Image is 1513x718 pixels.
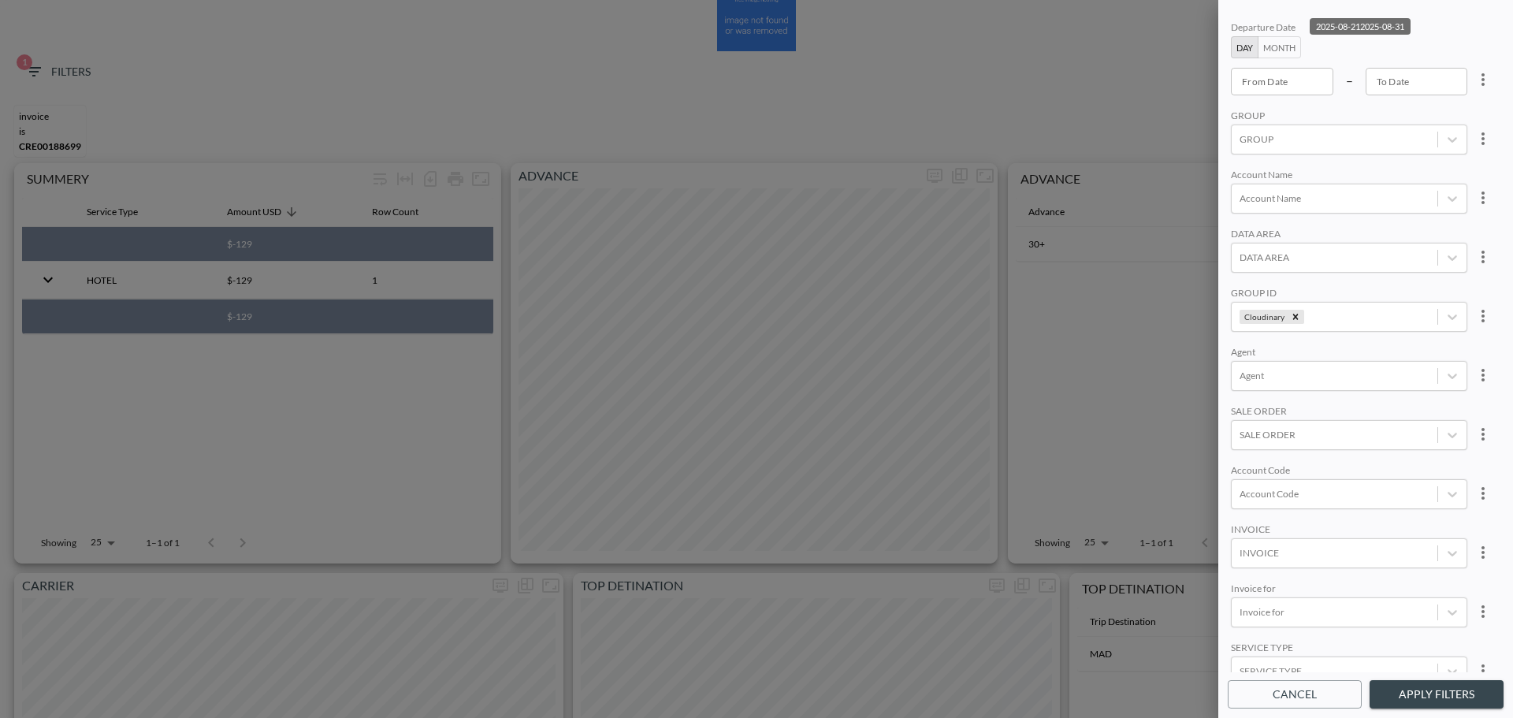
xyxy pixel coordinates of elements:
[1370,680,1504,709] button: Apply Filters
[1467,596,1499,627] button: more
[1231,287,1500,332] div: Cloudinary
[1366,68,1468,95] input: YYYY-MM-DD
[1231,110,1467,125] div: GROUP
[1287,310,1304,324] div: Remove Cloudinary
[1231,464,1467,479] div: Account Code
[1240,310,1287,324] div: Cloudinary
[1228,680,1362,709] button: Cancel
[1467,478,1499,509] button: more
[1467,419,1499,450] button: more
[1467,655,1499,686] button: more
[1310,18,1411,35] div: 2025-08-212025-08-31
[1231,228,1467,243] div: DATA AREA
[1231,21,1467,36] div: Departure Date
[1467,123,1499,154] button: more
[1231,169,1467,184] div: Account Name
[1231,523,1467,538] div: INVOICE
[1231,582,1467,597] div: Invoice for
[1231,405,1467,420] div: SALE ORDER
[1231,642,1467,657] div: SERVICE TYPE
[1467,537,1499,568] button: more
[1231,346,1467,361] div: Agent
[1231,68,1333,95] input: YYYY-MM-DD
[1467,182,1499,214] button: more
[1467,359,1499,391] button: more
[1467,64,1499,95] button: more
[1467,241,1499,273] button: more
[1346,71,1353,89] p: –
[1231,36,1258,58] button: Day
[1258,36,1301,58] button: Month
[1467,300,1499,332] button: more
[1231,287,1467,302] div: GROUP ID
